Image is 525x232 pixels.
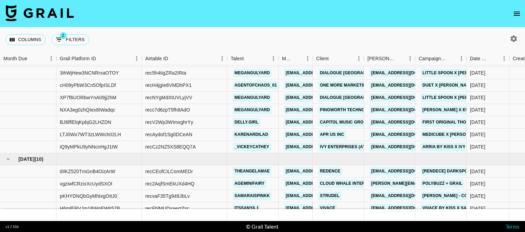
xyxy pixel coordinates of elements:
[318,69,390,77] a: DIALOGUE [GEOGRAPHIC_DATA]
[499,53,509,64] button: Menu
[421,118,523,127] a: first original thought by [PERSON_NAME]
[284,167,361,176] a: [EMAIL_ADDRESS][DOMAIN_NAME]
[145,82,192,89] div: recH4jgIe6VMDhPX1
[145,106,190,113] div: recc7d6zpT5fh8AdO
[145,119,193,126] div: recV2Wp3WImxghrYy
[233,167,271,176] a: theangelamae
[60,106,115,113] div: NXA3eg0zhQIex8IWadqc
[421,93,495,102] a: Little Spoon x [PERSON_NAME]
[329,54,338,63] button: Sort
[369,167,446,176] a: [EMAIL_ADDRESS][DOMAIN_NAME]
[268,53,279,64] button: Menu
[18,156,35,163] span: [DATE]
[421,69,495,77] a: Little Spoon x [PERSON_NAME]
[60,82,116,89] div: cH09yPbW3Cn5OfpISLDf
[284,143,361,151] a: [EMAIL_ADDRESS][DOMAIN_NAME]
[60,143,118,150] div: iQ9yMPkU9yNNcnHgJ1tW
[246,223,279,230] div: © Grail Talent
[60,52,96,65] div: Grail Platform ID
[233,118,260,127] a: delly.girl
[284,106,361,114] a: [EMAIL_ADDRESS][DOMAIN_NAME]
[470,82,485,89] div: 11/09/2025
[284,179,361,188] a: [EMAIL_ADDRESS][DOMAIN_NAME]
[227,52,279,65] div: Talent
[233,143,271,151] a: _vickeycathey
[233,192,271,200] a: samaraispinkk
[145,94,192,101] div: recNYgMdXtUVLyjVV
[46,53,56,64] button: Menu
[369,69,446,77] a: [EMAIL_ADDRESS][DOMAIN_NAME]
[318,118,371,127] a: Capitol Music Group
[282,52,293,65] div: Manager
[60,94,117,101] div: XP7f6UORbwYnA09jj2hM
[284,130,361,139] a: [EMAIL_ADDRESS][DOMAIN_NAME]
[56,52,142,65] div: Grail Platform ID
[168,54,178,63] button: Sort
[318,81,371,90] a: One More Marketing
[60,131,121,138] div: LTJ0Wx7WT3zLWWch02LH
[318,179,422,188] a: Cloud Whale Interactive Technology LLC
[369,143,446,151] a: [EMAIL_ADDRESS][DOMAIN_NAME]
[489,54,499,63] button: Sort
[354,53,364,64] button: Menu
[364,52,415,65] div: Booker
[421,106,482,114] a: [PERSON_NAME] x Eureka
[302,53,313,64] button: Menu
[470,168,485,175] div: 16/09/2025
[145,69,186,76] div: rec5h4tigZRa2IRta
[369,179,447,188] a: [PERSON_NAME][EMAIL_ADDRESS]
[405,53,415,64] button: Menu
[318,192,341,200] a: Strudel
[217,53,227,64] button: Menu
[60,205,120,212] div: H6mlERVJm1BWqEWlr57B
[284,192,361,200] a: [EMAIL_ADDRESS][DOMAIN_NAME]
[60,193,117,199] div: pKHYDNQbGyMhtxgOItJ0
[233,81,279,90] a: agentofchaos_01
[145,52,168,65] div: Airtable ID
[35,156,43,163] span: ( 10 )
[369,106,446,114] a: [EMAIL_ADDRESS][DOMAIN_NAME]
[369,118,446,127] a: [EMAIL_ADDRESS][DOMAIN_NAME]
[233,106,272,114] a: megangulyard
[318,143,412,151] a: Ivy Enterprises (ATTN: [PERSON_NAME])
[3,154,13,164] button: hide children
[316,52,329,65] div: Client
[467,52,509,65] div: Date Created
[470,193,485,199] div: 09/10/2025
[51,34,89,45] button: Show filters
[145,131,192,138] div: recAydof1Sg0DCeAN
[279,52,313,65] div: Manager
[313,52,364,65] div: Client
[233,93,272,102] a: megangulyard
[284,118,361,127] a: [EMAIL_ADDRESS][DOMAIN_NAME]
[284,69,361,77] a: [EMAIL_ADDRESS][DOMAIN_NAME]
[318,167,342,176] a: Redence
[415,52,467,65] div: Campaign (Type)
[145,180,194,187] div: rec2AqfSmEkUXd4HQ
[60,119,111,126] div: BJ6lflElqKpbjG2LHZDN
[5,224,19,229] div: v 1.7.106
[145,193,190,199] div: recvaF35Tg949JbLv
[421,81,476,90] a: Duet X [PERSON_NAME]
[96,54,106,63] button: Sort
[60,168,115,175] div: i0lKZ520TmGnB4OizArW
[470,180,485,187] div: 15/10/2025
[369,204,446,212] a: [EMAIL_ADDRESS][DOMAIN_NAME]
[145,168,193,175] div: recCEofCiLComMEDr
[132,53,142,64] button: Menu
[421,204,477,212] a: Vivace by Kiss X Sanya
[506,223,520,230] a: Terms
[3,52,27,65] div: Month Due
[470,106,485,113] div: 25/09/2025
[395,54,405,63] button: Sort
[5,5,74,21] img: Grail Talent
[27,54,37,63] button: Sort
[421,130,487,139] a: Medicube X [PERSON_NAME]
[470,94,485,101] div: 25/09/2025
[369,93,446,102] a: [EMAIL_ADDRESS][DOMAIN_NAME]
[367,52,395,65] div: [PERSON_NAME]
[293,54,302,63] button: Sort
[244,54,253,63] button: Sort
[419,52,447,65] div: Campaign (Type)
[318,93,390,102] a: DIALOGUE [GEOGRAPHIC_DATA]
